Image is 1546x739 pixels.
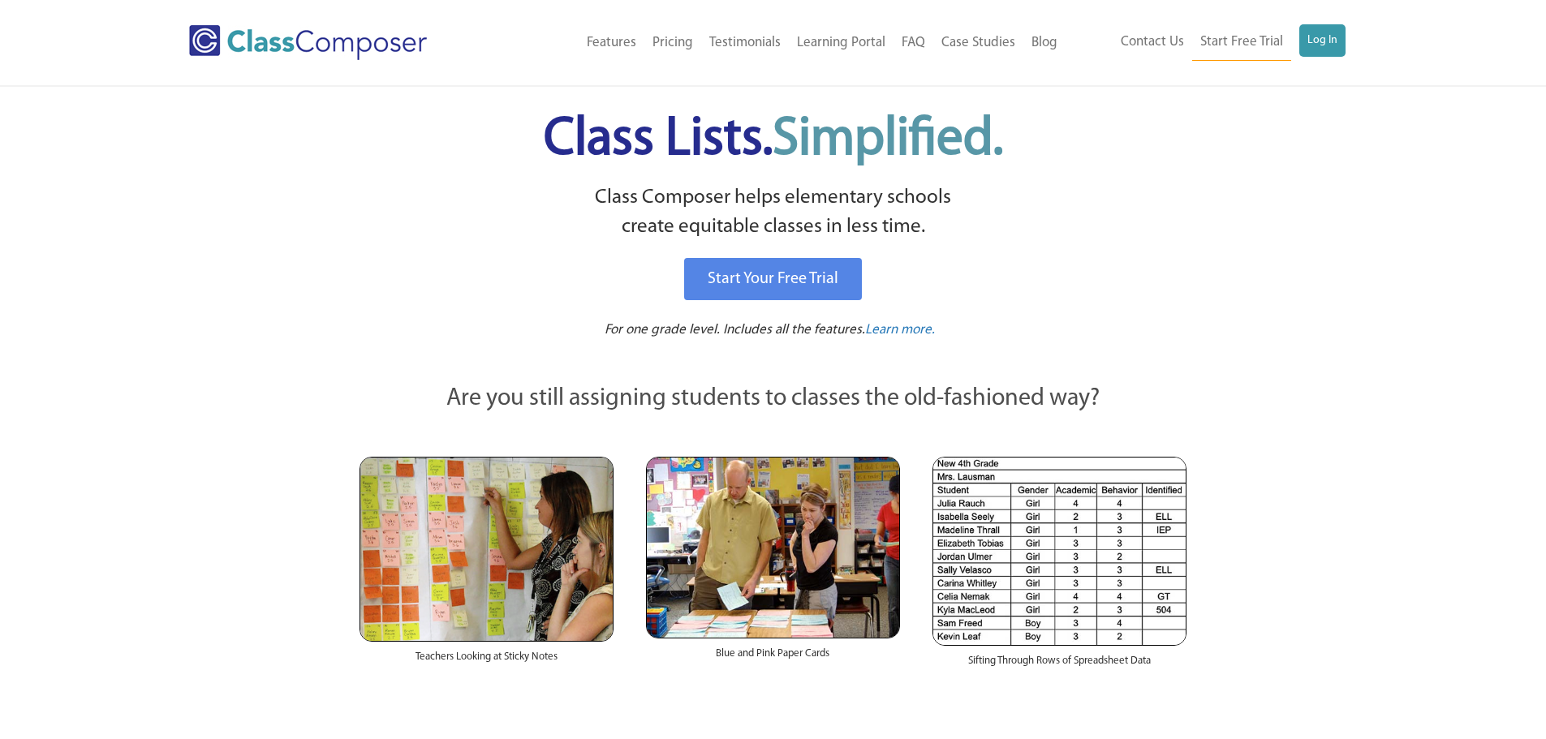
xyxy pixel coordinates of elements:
div: Teachers Looking at Sticky Notes [360,642,614,681]
a: Blog [1023,25,1066,61]
img: Teachers Looking at Sticky Notes [360,457,614,642]
nav: Header Menu [1066,24,1346,61]
a: Pricing [644,25,701,61]
a: Learn more. [865,320,935,341]
img: Class Composer [189,25,427,60]
p: Class Composer helps elementary schools create equitable classes in less time. [357,183,1190,243]
nav: Header Menu [493,25,1066,61]
span: Simplified. [773,114,1003,166]
span: Learn more. [865,323,935,337]
span: For one grade level. Includes all the features. [605,323,865,337]
a: Case Studies [933,25,1023,61]
span: Class Lists. [544,114,1003,166]
a: Features [579,25,644,61]
div: Sifting Through Rows of Spreadsheet Data [932,646,1186,685]
div: Blue and Pink Paper Cards [646,638,900,677]
span: Start Your Free Trial [708,271,838,287]
a: Learning Portal [789,25,894,61]
img: Spreadsheets [932,457,1186,646]
a: Start Free Trial [1192,24,1291,61]
a: Contact Us [1113,24,1192,60]
img: Blue and Pink Paper Cards [646,457,900,638]
p: Are you still assigning students to classes the old-fashioned way? [360,381,1187,417]
a: FAQ [894,25,933,61]
a: Start Your Free Trial [684,258,862,300]
a: Testimonials [701,25,789,61]
a: Log In [1299,24,1346,57]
